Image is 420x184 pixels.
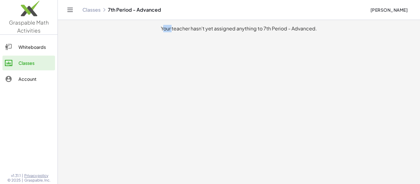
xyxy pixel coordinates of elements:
div: Classes [18,59,53,67]
div: Your teacher hasn't yet assigned anything to 7th Period - Advanced. [63,25,415,32]
a: Whiteboards [2,40,55,54]
span: Graspable, Inc. [24,178,50,183]
button: [PERSON_NAME] [365,4,413,15]
a: Privacy policy [24,173,50,178]
span: [PERSON_NAME] [370,7,408,13]
a: Classes [82,7,101,13]
div: Account [18,75,53,83]
span: | [22,178,23,183]
span: Graspable Math Activities [9,19,49,34]
span: © 2025 [7,178,21,183]
span: | [22,173,23,178]
button: Toggle navigation [65,5,75,15]
a: Classes [2,56,55,70]
a: Account [2,72,55,86]
span: v1.31.1 [11,173,21,178]
div: Whiteboards [18,43,53,51]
